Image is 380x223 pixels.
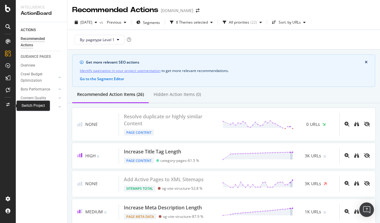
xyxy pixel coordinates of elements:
[21,54,51,60] div: GUIDANCE PAGES
[364,122,370,126] div: eye-slash
[104,212,107,213] img: Equal
[72,18,100,27] button: [DATE]
[86,60,365,65] div: Get more relevant SEO actions
[354,209,359,214] div: binoculars
[160,158,199,163] div: category-pages - 61.5 %
[250,21,257,24] div: ( 22 )
[176,21,208,24] div: 8 Themes selected
[168,18,215,27] button: 8 Themes selected
[21,27,36,33] div: ACTIONS
[354,181,359,186] div: binoculars
[21,10,62,17] div: ActionBoard
[124,113,215,127] div: Resolve duplicate or highly similar Content
[21,36,57,48] div: Recommended Actions
[354,153,359,159] a: binoculars
[154,91,201,97] div: Hidden Action Items (0)
[364,153,370,158] div: eye-slash
[72,54,375,87] div: info banner
[305,181,321,187] span: 3K URLs
[124,158,154,164] div: Page Content
[161,8,193,14] div: [DOMAIN_NAME]
[354,209,359,215] a: binoculars
[306,121,320,127] span: 0 URLs
[163,214,203,219] div: og-site-structure - 87.9 %
[100,20,104,25] span: vs
[279,21,301,24] div: Sort: by URLs
[344,153,349,158] div: magnifying-glass-plus
[85,121,98,127] span: None
[21,71,53,84] div: Crawl Budget Optimization
[124,214,156,220] div: Page Meta Data
[324,212,326,213] img: Equal
[104,18,129,27] button: Previous
[21,62,35,69] div: Overview
[305,209,321,215] span: 1K URLs
[22,103,45,108] div: Switch Project
[80,67,368,74] div: to get more relevant recommendations .
[21,54,63,60] a: GUIDANCE PAGES
[124,204,202,211] div: Increase Meta Description Length
[21,95,46,101] div: Content Quality
[344,181,349,186] div: magnifying-glass-plus
[363,58,369,66] button: close banner
[21,5,62,10] div: Intelligence
[344,122,349,126] div: magnifying-glass-plus
[134,18,162,27] button: Segments
[143,20,160,25] span: Segments
[354,181,359,186] a: binoculars
[21,95,57,101] a: Content Quality
[97,156,99,157] img: Equal
[80,37,114,42] span: By: pagetype Level 1
[124,148,181,155] div: Increase Title Tag Length
[196,8,199,13] div: arrow-right-arrow-left
[354,153,359,158] div: binoculars
[344,209,349,214] div: magnifying-glass-plus
[77,91,144,97] div: Recommended Action Items (26)
[124,130,154,136] div: Page Content
[270,18,308,27] button: Sort: by URLs
[162,186,202,191] div: og-site-structure - 52.8 %
[80,67,161,74] a: Identify pagination in your project segmentation
[72,5,158,15] div: Recommended Actions
[359,202,374,217] div: Open Intercom Messenger
[85,209,103,215] span: Medium
[21,86,50,93] div: Bots Performance
[21,86,57,93] a: Bots Performance
[364,181,370,186] div: eye-slash
[305,153,321,159] span: 3K URLs
[21,71,57,84] a: Crawl Budget Optimization
[124,185,155,192] div: Sitemaps Total
[85,153,96,159] span: High
[21,62,63,69] a: Overview
[354,122,359,127] a: binoculars
[21,27,63,33] a: ACTIONS
[124,176,204,183] div: Add Active Pages to XML Sitemaps
[85,181,98,187] span: None
[324,156,326,157] img: Equal
[80,20,92,25] span: 2025 Sep. 7th
[220,18,264,27] button: All priorities(22)
[21,36,63,48] a: Recommended Actions
[75,35,124,44] button: By: pagetype Level 1
[80,76,124,82] button: Go to the Segment Editor
[104,20,121,25] span: Previous
[229,21,249,24] div: All priorities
